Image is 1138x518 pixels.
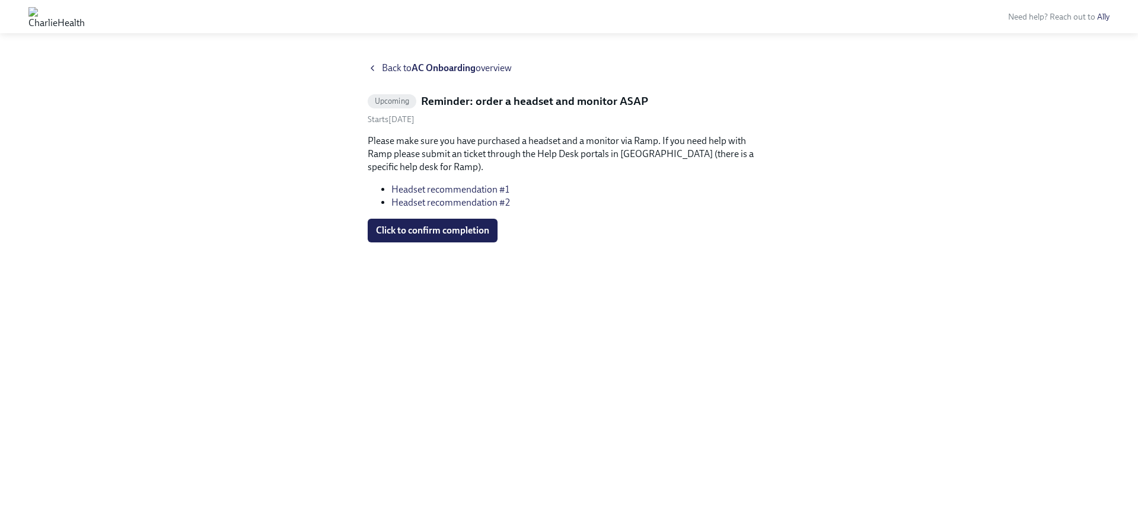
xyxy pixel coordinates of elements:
button: Click to confirm completion [368,219,498,242]
span: Click to confirm completion [376,225,489,236]
a: Back toAC Onboardingoverview [368,62,771,75]
span: Back to overview [382,62,512,75]
img: CharlieHealth [28,7,85,26]
span: Monday, September 22nd 2025, 9:00 am [368,114,415,124]
p: Please make sure you have purchased a headset and a monitor via Ramp. If you need help with Ramp ... [368,135,771,174]
a: Headset recommendation #1 [391,184,509,195]
a: Headset recommendation #2 [391,197,510,208]
strong: AC Onboarding [412,62,476,73]
span: Upcoming [368,97,417,105]
h5: Reminder: order a headset and monitor ASAP [421,94,648,109]
span: Need help? Reach out to [1008,12,1110,22]
a: Ally [1097,12,1110,22]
